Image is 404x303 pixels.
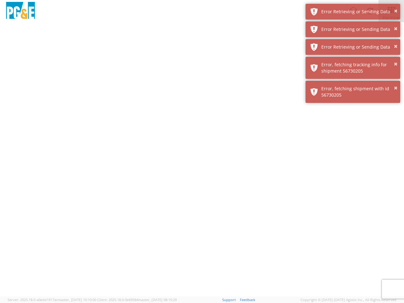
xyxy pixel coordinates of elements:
[321,9,395,15] div: Error Retrieving or Sending Data
[394,84,397,93] button: ×
[97,297,177,302] span: Client: 2025.18.0-0e69584
[394,24,397,33] button: ×
[138,297,177,302] span: master, [DATE] 08:10:29
[394,7,397,16] button: ×
[394,42,397,51] button: ×
[222,297,236,302] a: Support
[5,2,36,21] img: pge-logo-06675f144f4cfa6a6814.png
[321,44,395,50] div: Error Retrieving or Sending Data
[240,297,255,302] a: Feedback
[8,297,96,302] span: Server: 2025.18.0-a0edd1917ac
[394,60,397,69] button: ×
[300,297,396,302] span: Copyright © [DATE]-[DATE] Agistix Inc., All Rights Reserved
[321,26,395,33] div: Error Retrieving or Sending Data
[58,297,96,302] span: master, [DATE] 10:10:00
[321,62,395,74] div: Error, fetching tracking info for shipment 56730205
[321,86,395,98] div: Error, fetching shipment with id 56730205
